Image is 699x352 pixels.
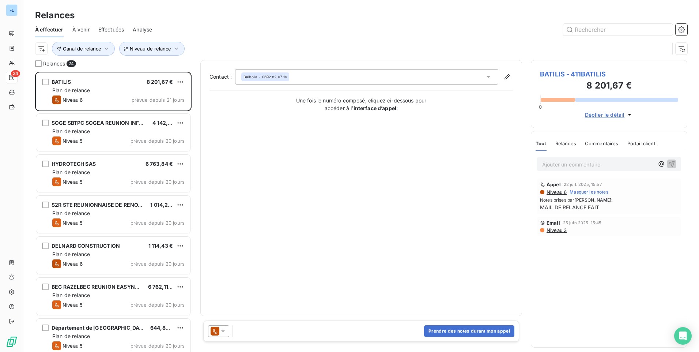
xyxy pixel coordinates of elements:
[131,343,185,349] span: prévue depuis 20 jours
[131,220,185,226] span: prévue depuis 20 jours
[354,105,397,111] strong: interface d’appel
[555,141,576,146] span: Relances
[132,97,185,103] span: prévue depuis 21 jours
[119,42,185,56] button: Niveau de relance
[546,189,567,195] span: Niveau 6
[52,169,90,175] span: Plan de relance
[131,179,185,185] span: prévue depuis 20 jours
[540,203,678,211] span: MAIL DE RELANCE FAIT
[209,73,235,80] label: Contact :
[52,161,96,167] span: HYDROTECH SAS
[288,97,434,112] p: Une fois le numéro composé, cliquez ci-dessous pour accéder à l’ :
[585,111,625,119] span: Déplier le détail
[63,220,83,226] span: Niveau 5
[6,4,18,16] div: FL
[564,182,602,187] span: 22 juil. 2025, 15:57
[574,197,611,203] span: [PERSON_NAME]
[539,104,542,110] span: 0
[424,325,514,337] button: Prendre des notes durant mon appel
[72,26,90,33] span: À venir
[583,111,636,119] button: Déplier le détail
[133,26,152,33] span: Analyse
[152,120,180,126] span: 4 142,95 €
[63,179,83,185] span: Niveau 5
[146,161,173,167] span: 6 763,84 €
[35,26,64,33] span: À effectuer
[63,343,83,349] span: Niveau 5
[35,72,192,352] div: grid
[52,333,90,339] span: Plan de relance
[243,74,287,79] div: - 0692 82 07 16
[67,60,76,67] span: 24
[52,87,90,93] span: Plan de relance
[52,292,90,298] span: Plan de relance
[243,74,257,79] span: Balbolia
[98,26,124,33] span: Effectuées
[63,138,83,144] span: Niveau 5
[52,202,158,208] span: S2R STE REUNIONNAISE DE RENOVATION
[130,46,171,52] span: Niveau de relance
[6,336,18,348] img: Logo LeanPay
[35,9,75,22] h3: Relances
[131,302,185,308] span: prévue depuis 20 jours
[546,227,567,233] span: Niveau 3
[63,261,83,267] span: Niveau 6
[52,243,120,249] span: DELNARD CONSTRUCTION
[547,181,561,187] span: Appel
[536,141,547,146] span: Tout
[52,325,148,331] span: Département de [GEOGRAPHIC_DATA]
[52,120,177,126] span: SOGE SBTPC SOGEA REUNION INFRASTRUCTURE
[540,197,678,203] span: Notes prises par :
[63,302,83,308] span: Niveau 5
[540,79,678,94] h3: 8 201,67 €
[150,325,174,331] span: 644,83 €
[52,128,90,134] span: Plan de relance
[131,261,185,267] span: prévue depuis 20 jours
[11,70,20,77] span: 24
[674,327,692,345] div: Open Intercom Messenger
[6,72,17,83] a: 24
[52,42,115,56] button: Canal de relance
[147,79,173,85] span: 8 201,67 €
[547,220,560,226] span: Email
[52,79,71,85] span: BATILIS
[540,69,678,79] span: BATILIS - 411BATILIS
[131,138,185,144] span: prévue depuis 20 jours
[563,24,673,35] input: Rechercher
[585,141,619,146] span: Commentaires
[52,210,90,216] span: Plan de relance
[63,97,83,103] span: Niveau 6
[52,284,142,290] span: BEC RAZELBEC REUNION EASYNOV
[43,60,65,67] span: Relances
[150,202,176,208] span: 1 014,26 €
[627,141,655,146] span: Portail client
[148,284,173,290] span: 6 762,11 €
[52,251,90,257] span: Plan de relance
[148,243,173,249] span: 1 114,43 €
[63,46,101,52] span: Canal de relance
[570,189,608,195] span: Masquer les notes
[563,221,602,225] span: 25 juin 2025, 15:45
